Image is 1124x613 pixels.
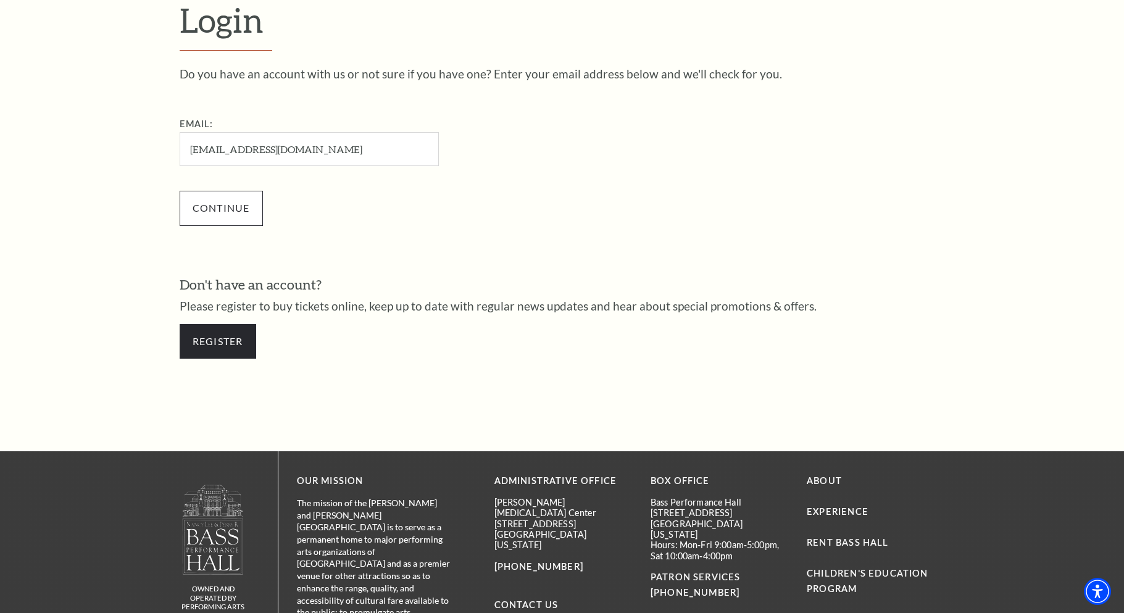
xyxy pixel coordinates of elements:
p: [STREET_ADDRESS] [494,519,632,529]
div: Accessibility Menu [1084,578,1111,605]
a: Register [180,324,256,359]
p: [GEOGRAPHIC_DATA][US_STATE] [494,529,632,551]
p: BOX OFFICE [651,473,788,489]
p: [GEOGRAPHIC_DATA][US_STATE] [651,519,788,540]
p: Administrative Office [494,473,632,489]
label: Email: [180,119,214,129]
input: Required [180,132,439,166]
input: Submit button [180,191,263,225]
a: Children's Education Program [807,568,928,594]
a: Contact Us [494,599,559,610]
p: Do you have an account with us or not sure if you have one? Enter your email address below and we... [180,68,945,80]
a: Experience [807,506,868,517]
p: Bass Performance Hall [651,497,788,507]
p: [PHONE_NUMBER] [494,559,632,575]
a: About [807,475,842,486]
p: PATRON SERVICES [PHONE_NUMBER] [651,570,788,601]
p: [PERSON_NAME][MEDICAL_DATA] Center [494,497,632,519]
p: OUR MISSION [297,473,451,489]
a: Rent Bass Hall [807,537,888,548]
h3: Don't have an account? [180,275,945,294]
p: Please register to buy tickets online, keep up to date with regular news updates and hear about s... [180,300,945,312]
img: owned and operated by Performing Arts Fort Worth, A NOT-FOR-PROFIT 501(C)3 ORGANIZATION [181,484,244,575]
p: [STREET_ADDRESS] [651,507,788,518]
p: Hours: Mon-Fri 9:00am-5:00pm, Sat 10:00am-4:00pm [651,540,788,561]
